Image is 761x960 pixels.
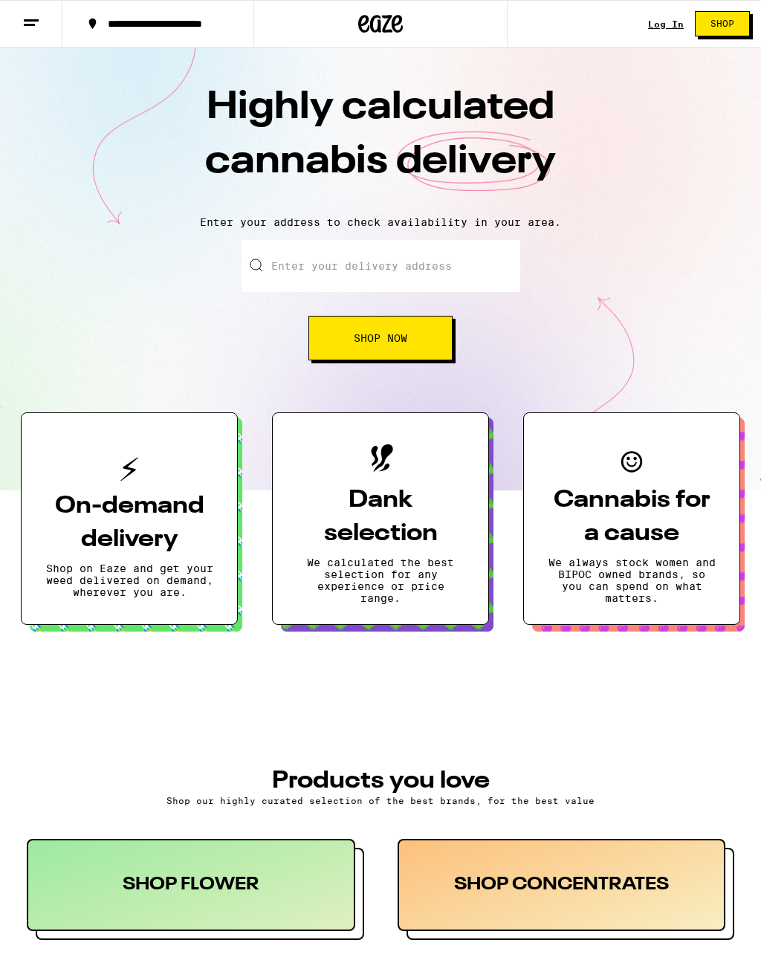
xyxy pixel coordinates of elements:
p: Shop our highly curated selection of the best brands, for the best value [27,796,734,805]
button: Cannabis for a causeWe always stock women and BIPOC owned brands, so you can spend on what matters. [523,412,740,625]
div: SHOP CONCENTRATES [398,839,726,931]
p: Shop on Eaze and get your weed delivered on demand, wherever you are. [45,562,213,598]
p: We always stock women and BIPOC owned brands, so you can spend on what matters. [548,557,716,604]
a: Log In [648,19,684,29]
h3: Cannabis for a cause [548,484,716,551]
p: Enter your address to check availability in your area. [15,216,746,228]
button: On-demand deliveryShop on Eaze and get your weed delivered on demand, wherever you are. [21,412,238,625]
span: Shop [710,19,734,28]
h3: PRODUCTS YOU LOVE [27,769,734,793]
h3: Dank selection [297,484,464,551]
button: Shop [695,11,750,36]
div: SHOP FLOWER [27,839,355,931]
p: We calculated the best selection for any experience or price range. [297,557,464,604]
input: Enter your delivery address [242,240,520,292]
a: Shop [684,11,761,36]
h3: On-demand delivery [45,490,213,557]
button: SHOP CONCENTRATES [398,839,735,940]
span: Shop Now [354,333,407,343]
button: Shop Now [308,316,453,360]
button: SHOP FLOWER [27,839,364,940]
h1: Highly calculated cannabis delivery [120,81,641,204]
button: Dank selectionWe calculated the best selection for any experience or price range. [272,412,489,625]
